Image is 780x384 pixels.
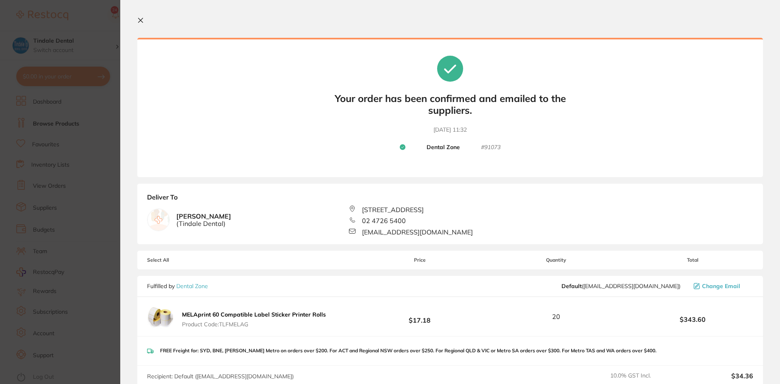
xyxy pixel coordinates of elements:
[147,209,169,231] img: empty.jpg
[147,373,294,380] span: Recipient: Default ( [EMAIL_ADDRESS][DOMAIN_NAME] )
[176,220,231,227] span: ( Tindale Dental )
[147,304,173,330] img: ZTZzaWlobA
[632,316,753,323] b: $343.60
[328,93,572,116] b: Your order has been confirmed and emailed to the suppliers.
[561,283,680,289] span: hello@dentalzone.com.au
[362,206,424,213] span: [STREET_ADDRESS]
[691,282,753,290] button: Change Email
[685,372,753,380] output: $34.36
[481,257,632,263] span: Quantity
[147,193,753,206] b: Deliver To
[632,257,753,263] span: Total
[180,311,328,328] button: MELAprint 60 Compatible Label Sticker Printer Rolls Product Code:TLFMELAG
[176,282,208,290] a: Dental Zone
[182,311,326,318] b: MELAprint 60 Compatible Label Sticker Printer Rolls
[147,283,208,289] p: Fulfilled by
[552,313,560,320] span: 20
[702,283,740,289] span: Change Email
[359,257,480,263] span: Price
[160,348,656,354] p: FREE Freight for: SYD, BNE, [PERSON_NAME] Metro on orders over $200. For ACT and Regional NSW ord...
[176,213,231,228] b: [PERSON_NAME]
[362,228,473,236] span: [EMAIL_ADDRESS][DOMAIN_NAME]
[362,217,406,224] span: 02 4726 5400
[359,309,480,324] b: $17.18
[147,257,228,263] span: Select All
[610,372,678,380] span: 10.0 % GST Incl.
[561,282,582,290] b: Default
[481,144,500,151] small: # 91073
[182,321,326,328] span: Product Code: TLFMELAG
[427,144,460,151] b: Dental Zone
